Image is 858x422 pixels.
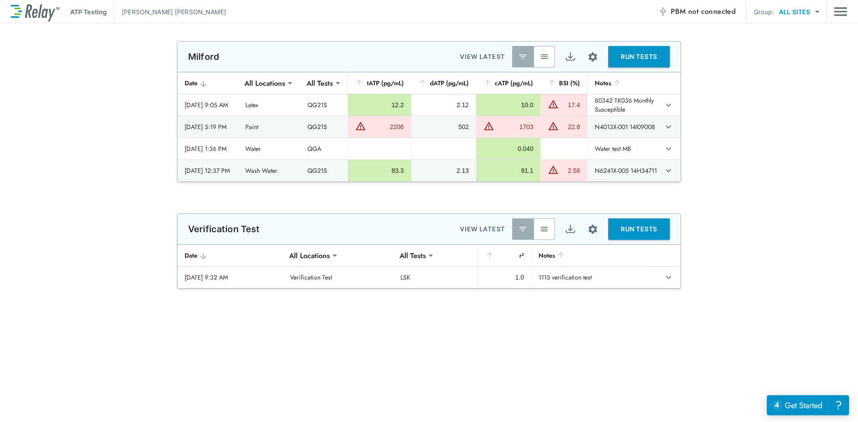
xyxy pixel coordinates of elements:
p: Verification Test [188,224,260,234]
td: QG21S [300,160,348,181]
img: Warning [548,121,559,131]
div: 2206 [368,122,404,131]
div: 12.2 [355,100,404,109]
th: Date [177,245,283,267]
img: Settings Icon [587,51,598,63]
td: QG21S [300,94,348,116]
img: Warning [355,121,366,131]
th: Date [177,72,238,94]
img: Warning [548,99,559,109]
p: [PERSON_NAME] [PERSON_NAME] [122,7,226,17]
span: not connected [688,6,736,17]
img: Settings Icon [587,224,598,235]
div: [DATE] 1:36 PM [185,144,231,153]
div: cATP (pg/mL) [483,78,533,88]
td: Latex [238,94,300,116]
button: RUN TESTS [608,218,670,240]
div: All Tests [393,247,432,264]
span: PBM [671,5,736,18]
td: Water [238,138,300,159]
td: LSK [393,267,478,288]
table: sticky table [177,72,681,182]
div: r² [485,250,524,261]
div: [DATE] 9:32 AM [185,273,276,282]
button: Site setup [581,45,605,69]
div: 22.8 [561,122,580,131]
div: 502 [419,122,469,131]
iframe: Resource center [767,395,849,415]
td: N6241X-005 14H34711 [587,160,660,181]
img: LuminUltra Relay [11,2,59,21]
div: All Tests [300,74,339,92]
img: Warning [484,121,494,131]
td: QG21S [300,116,348,138]
button: Site setup [581,217,605,241]
div: Notes [538,250,637,261]
div: 81.1 [484,166,533,175]
button: expand row [661,97,676,113]
td: Paint [238,116,300,138]
p: VIEW LATEST [460,224,505,234]
div: BSI (%) [547,78,580,88]
td: Verification Test [283,267,393,288]
div: [DATE] 12:37 PM [185,166,231,175]
button: RUN TESTS [608,46,670,67]
button: expand row [661,141,676,156]
div: 10.0 [484,100,533,109]
div: 1.0 [486,273,524,282]
div: Notes [595,78,653,88]
td: 1115 verification test [531,267,644,288]
div: 1703 [496,122,533,131]
div: 83.3 [355,166,404,175]
img: Offline Icon [658,7,667,16]
button: expand row [661,270,676,285]
button: expand row [661,163,676,178]
div: All Locations [238,74,291,92]
div: [DATE] 9:05 AM [185,100,231,109]
div: tATP (pg/mL) [355,78,404,88]
div: dATP (pg/mL) [418,78,469,88]
div: 17.4 [561,100,580,109]
img: View All [540,52,549,61]
div: 2.13 [419,166,469,175]
p: Milford [188,51,219,62]
img: Export Icon [565,224,576,235]
img: Warning [548,164,559,175]
button: Export [559,46,581,67]
div: 2.56 [561,166,580,175]
img: Latest [518,225,527,234]
table: sticky table [177,245,681,288]
p: ATP Testing [70,7,107,17]
img: Latest [518,52,527,61]
button: expand row [661,119,676,134]
button: PBM not connected [655,3,739,21]
div: All Locations [283,247,336,264]
p: Group: [754,7,774,17]
td: Wash Water [238,160,300,181]
div: 2.12 [419,100,469,109]
img: Export Icon [565,51,576,63]
div: 0.040 [484,144,533,153]
img: Drawer Icon [834,3,847,20]
button: Main menu [834,3,847,20]
p: VIEW LATEST [460,51,505,62]
td: QGA [300,138,348,159]
td: N4013X-001 14I09008 [587,116,660,138]
div: [DATE] 5:19 PM [185,122,231,131]
td: Water test MB [587,138,660,159]
button: Export [559,218,581,240]
img: View All [540,225,549,234]
td: 80342 TK036 Monthly Susceptible [587,94,660,116]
